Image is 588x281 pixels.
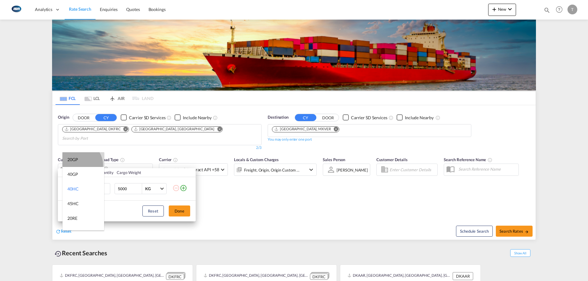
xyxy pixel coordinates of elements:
[67,186,79,192] div: 40HC
[67,215,77,221] div: 20RE
[67,201,79,207] div: 45HC
[67,230,77,236] div: 40RE
[67,157,78,163] div: 20GP
[67,171,78,177] div: 40GP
